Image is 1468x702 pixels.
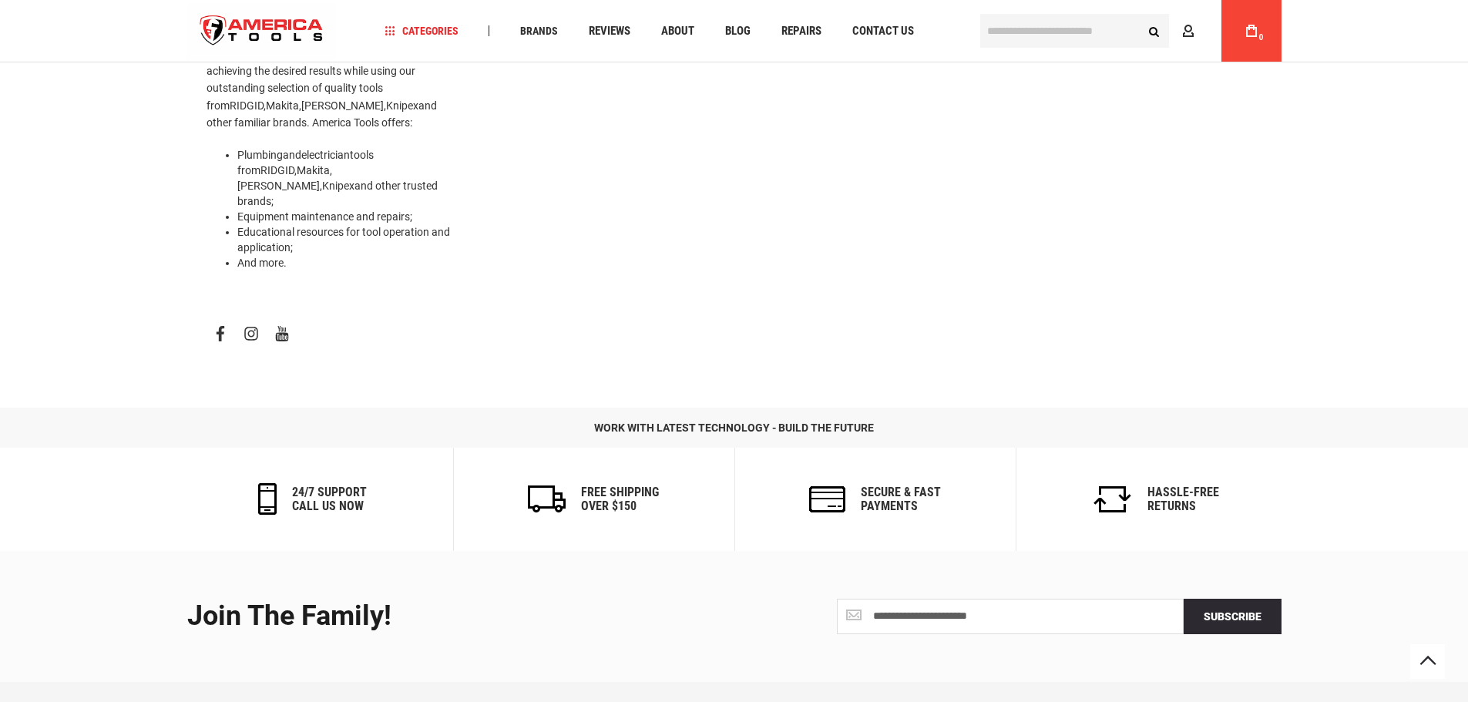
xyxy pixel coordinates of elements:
a: Reviews [582,21,637,42]
a: Contact Us [845,21,921,42]
a: RIDGID [260,164,294,176]
h6: Free Shipping Over $150 [581,485,659,512]
span: Subscribe [1204,610,1261,623]
button: Subscribe [1184,599,1282,634]
li: Educational resources for tool operation and application; [237,224,453,255]
h6: secure & fast payments [861,485,941,512]
a: About [654,21,701,42]
span: Brands [520,25,558,36]
a: Brands [513,21,565,42]
a: RIDGID [230,99,264,112]
span: About [661,25,694,37]
a: Knipex [386,99,418,112]
a: Equipment maintenance and repairs [237,210,410,223]
a: Categories [378,21,465,42]
span: Categories [385,25,459,36]
a: Makita [297,164,330,176]
li: And more. [237,255,453,270]
a: Makita [266,99,299,112]
span: Blog [725,25,751,37]
a: electrician [301,149,350,161]
a: [PERSON_NAME] [237,180,320,192]
a: [PERSON_NAME] [301,99,384,112]
li: ; [237,209,453,224]
img: America Tools [187,2,337,60]
a: Repairs [774,21,828,42]
a: store logo [187,2,337,60]
span: 0 [1259,33,1264,42]
button: Search [1140,16,1169,45]
h6: 24/7 support call us now [292,485,367,512]
span: Contact Us [852,25,914,37]
a: Plumbing [237,149,283,161]
span: Reviews [589,25,630,37]
a: Blog [718,21,758,42]
h6: Hassle-Free Returns [1147,485,1219,512]
span: Repairs [781,25,821,37]
a: Knipex [322,180,354,192]
div: Join the Family! [187,601,723,632]
li: and tools from , , , and other trusted brands; [237,147,453,209]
